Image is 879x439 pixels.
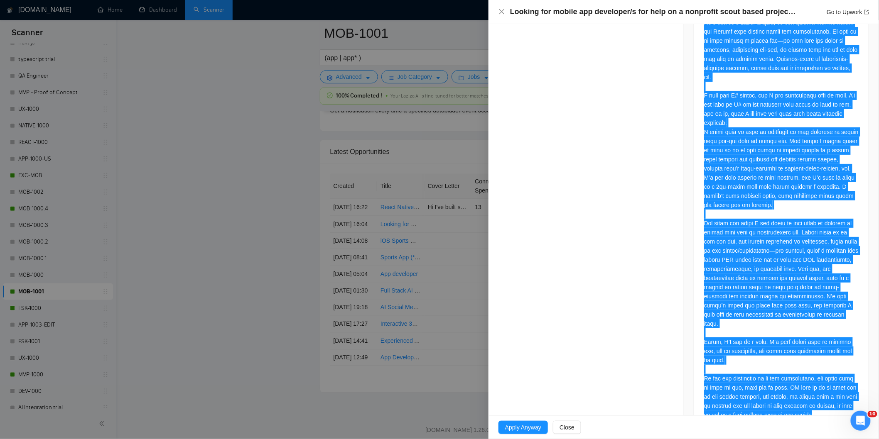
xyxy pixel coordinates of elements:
[505,423,541,432] span: Apply Anyway
[553,421,581,434] button: Close
[498,8,505,15] button: Close
[510,7,797,17] h4: Looking for mobile app developer/s for help on a nonprofit scout based project down the road
[827,9,869,15] a: Go to Upworkexport
[498,8,505,15] span: close
[851,411,871,431] iframe: Intercom live chat
[864,10,869,15] span: export
[560,423,575,432] span: Close
[868,411,877,417] span: 10
[498,421,548,434] button: Apply Anyway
